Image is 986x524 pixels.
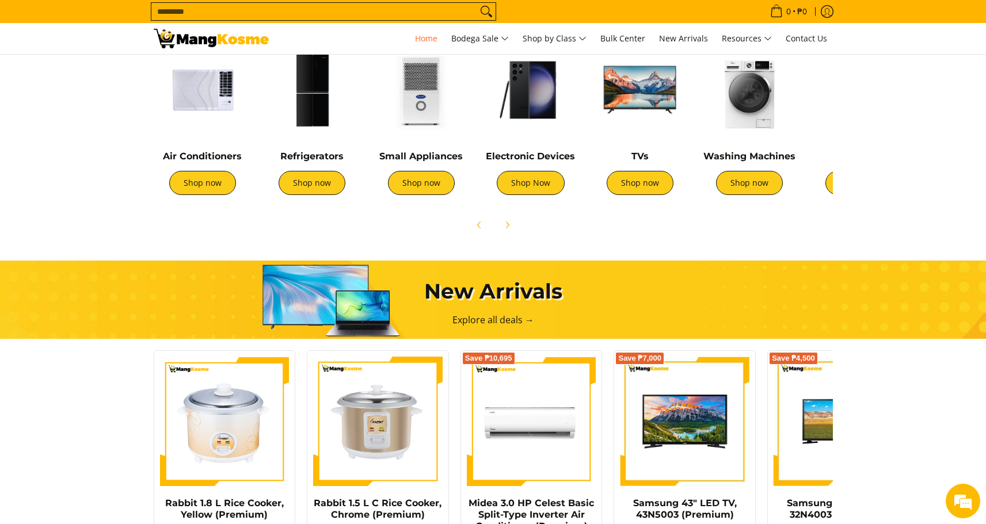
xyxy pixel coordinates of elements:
a: Shop by Class [517,23,592,54]
span: Resources [722,32,772,46]
img: Small Appliances [372,41,470,139]
a: Washing Machines [703,151,795,162]
a: Air Conditioners [163,151,242,162]
img: Electronic Devices [482,41,580,139]
a: New Arrivals [653,23,714,54]
img: https://mangkosme.com/products/rabbit-1-5-l-c-rice-cooker-chrome-class-a [313,357,443,486]
img: Air Conditioners [154,41,252,139]
img: Washing Machines [701,41,798,139]
a: Electronic Devices [486,151,575,162]
span: Save ₱10,695 [465,355,512,362]
a: Samsung 32" LED TV, 32N4003 (Premium) [787,498,889,520]
span: Bodega Sale [451,32,509,46]
a: Shop Now [497,171,565,195]
a: Shop now [388,171,455,195]
a: Shop now [825,171,892,195]
a: Resources [716,23,778,54]
a: Samsung 43" LED TV, 43N5003 (Premium) [633,498,737,520]
a: Rabbit 1.5 L C Rice Cooker, Chrome (Premium) [314,498,441,520]
span: Save ₱7,000 [618,355,661,362]
span: ₱0 [795,7,809,16]
span: Save ₱4,500 [772,355,815,362]
a: TVs [631,151,649,162]
a: Rabbit 1.8 L Rice Cooker, Yellow (Premium) [165,498,284,520]
a: Small Appliances [379,151,463,162]
span: Home [415,33,437,44]
span: Shop by Class [523,32,587,46]
img: https://mangkosme.com/products/rabbit-1-8-l-rice-cooker-yellow-class-a [160,357,290,486]
img: samsung-32-inch-led-tv-full-view-mang-kosme [774,357,903,486]
img: Refrigerators [263,41,361,139]
a: Shop now [169,171,236,195]
a: Shop now [279,171,345,195]
span: Bulk Center [600,33,645,44]
img: TVs [591,41,689,139]
span: • [767,5,810,18]
span: Contact Us [786,33,827,44]
a: Shop now [607,171,673,195]
nav: Main Menu [280,23,833,54]
button: Previous [467,212,492,238]
span: New Arrivals [659,33,708,44]
a: Bodega Sale [446,23,515,54]
a: Shop now [716,171,783,195]
button: Search [477,3,496,20]
img: Mang Kosme: Your Home Appliances Warehouse Sale Partner! [154,29,269,48]
span: 0 [785,7,793,16]
img: Cookers [810,41,908,139]
a: Home [409,23,443,54]
a: Contact Us [780,23,833,54]
button: Next [494,212,520,238]
img: samsung-43-inch-led-tv-full-view- mang-kosme [620,357,749,486]
a: Refrigerators [280,151,344,162]
img: Midea 3.0 HP Celest Basic Split-Type Inverter Air Conditioner (Premium) [467,357,596,486]
a: Bulk Center [595,23,651,54]
a: Explore all deals → [452,313,534,326]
